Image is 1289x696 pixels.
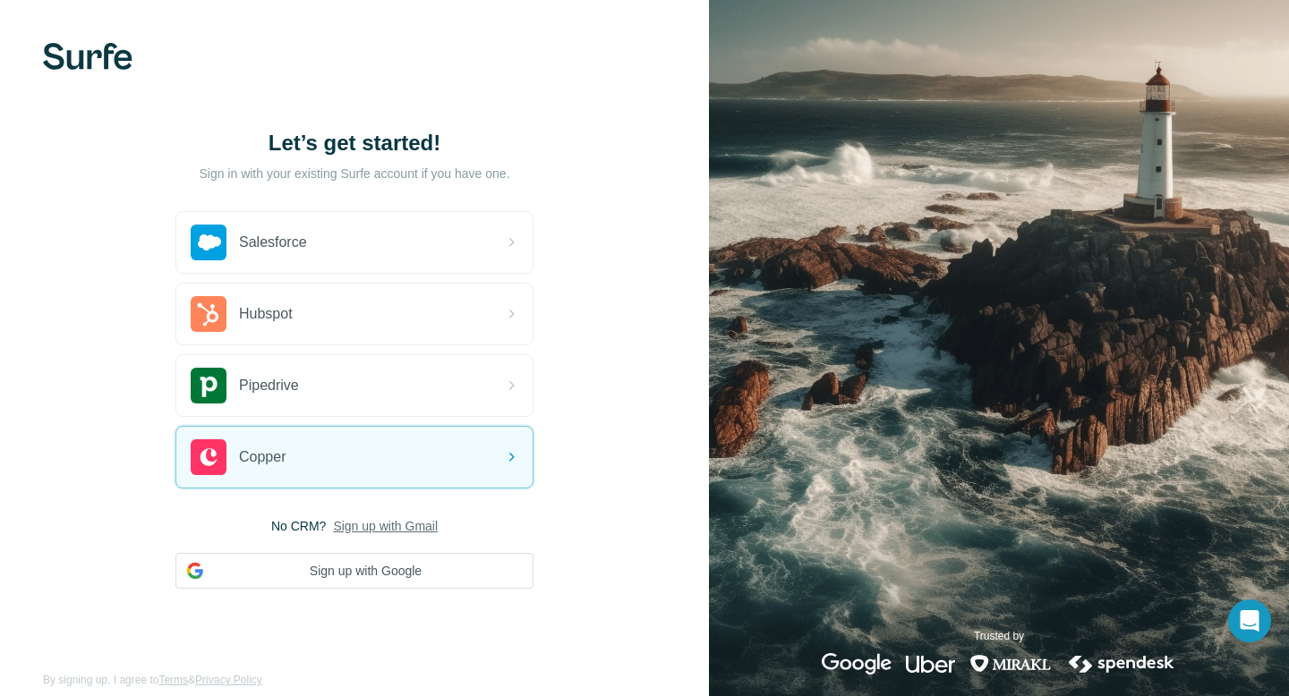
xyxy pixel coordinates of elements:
span: Copper [239,446,286,468]
img: salesforce's logo [191,225,226,260]
img: pipedrive's logo [191,368,226,403]
img: Surfe's logo [43,43,132,70]
img: spendesk's logo [1066,653,1177,675]
img: copper's logo [191,439,226,475]
h1: Let’s get started! [175,129,534,157]
p: Trusted by [974,628,1024,644]
span: Hubspot [239,303,293,325]
span: Salesforce [239,232,307,253]
span: No CRM? [271,517,326,535]
span: Pipedrive [239,375,299,396]
img: uber's logo [906,653,955,675]
a: Privacy Policy [195,674,262,686]
span: By signing up, I agree to & [43,672,262,688]
div: Open Intercom Messenger [1228,599,1271,642]
img: mirakl's logo [969,653,1052,675]
p: Sign in with your existing Surfe account if you have one. [199,165,509,182]
img: hubspot's logo [191,296,226,332]
img: google's logo [822,653,892,675]
a: Terms [158,674,188,686]
button: Sign up with Google [175,553,534,589]
button: Sign up with Gmail [333,517,438,535]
